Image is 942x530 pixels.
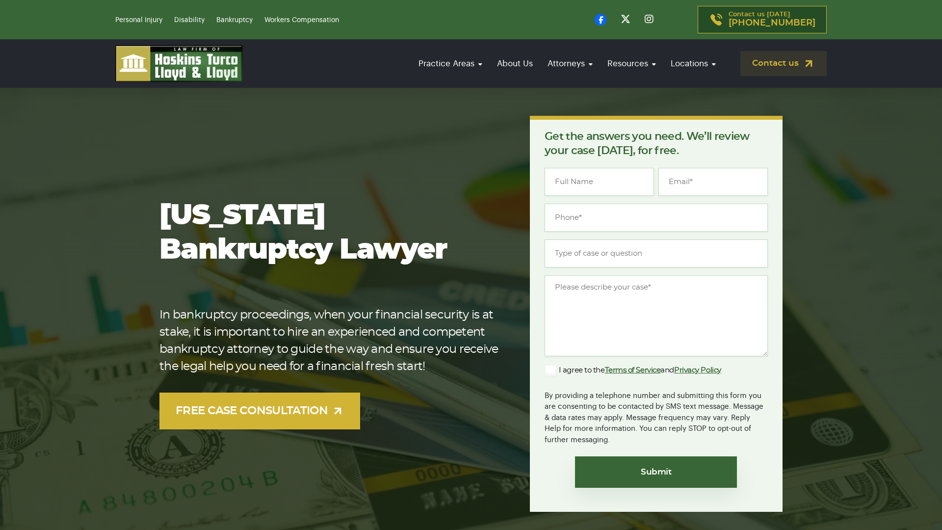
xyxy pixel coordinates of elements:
[545,239,768,267] input: Type of case or question
[605,367,661,374] a: Terms of Service
[115,17,162,24] a: Personal Injury
[698,6,827,33] a: Contact us [DATE][PHONE_NUMBER]
[545,130,768,158] p: Get the answers you need. We’ll review your case [DATE], for free.
[159,393,360,429] a: FREE CASE CONSULTATION
[545,365,721,376] label: I agree to the and
[492,50,538,78] a: About Us
[159,307,498,375] p: In bankruptcy proceedings, when your financial security is at stake, it is important to hire an e...
[159,199,498,267] h1: [US_STATE] Bankruptcy Lawyer
[115,45,243,82] img: logo
[545,384,768,446] div: By providing a telephone number and submitting this form you are consenting to be contacted by SM...
[216,17,253,24] a: Bankruptcy
[174,17,205,24] a: Disability
[545,204,768,232] input: Phone*
[658,168,768,196] input: Email*
[666,50,721,78] a: Locations
[674,367,721,374] a: Privacy Policy
[545,168,654,196] input: Full Name
[740,51,827,76] a: Contact us
[575,456,737,488] input: Submit
[264,17,339,24] a: Workers Compensation
[729,11,815,28] p: Contact us [DATE]
[543,50,598,78] a: Attorneys
[414,50,487,78] a: Practice Areas
[332,405,344,417] img: arrow-up-right-light.svg
[602,50,661,78] a: Resources
[729,18,815,28] span: [PHONE_NUMBER]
